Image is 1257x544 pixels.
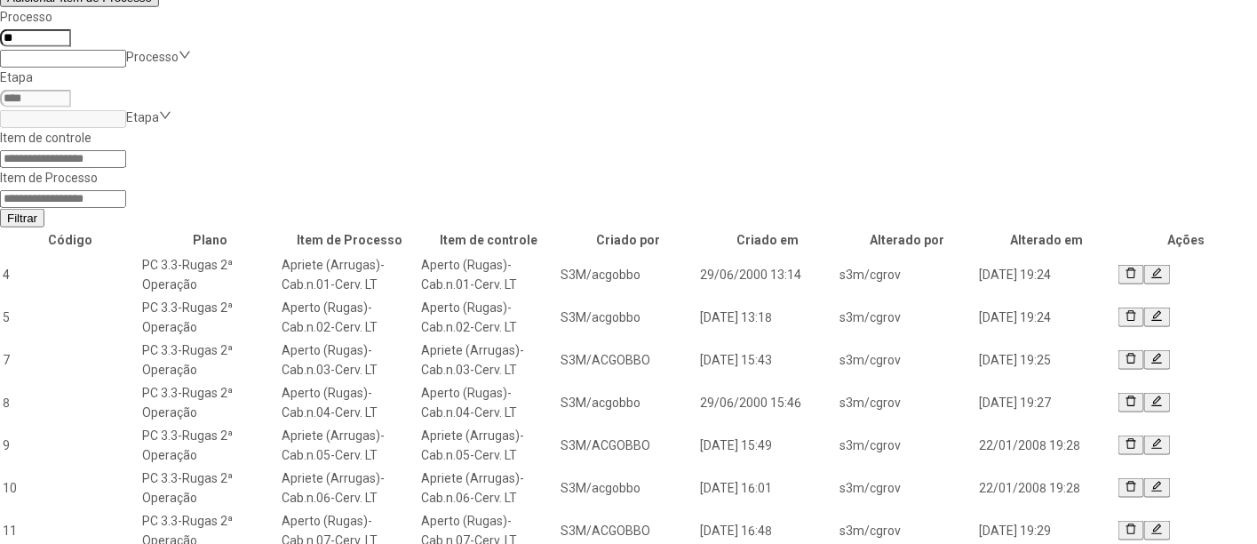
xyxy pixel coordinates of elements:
th: Item de Processo [281,229,418,251]
span: Filtrar [7,212,37,225]
td: S3M/acgobbo [560,254,697,295]
th: Plano [141,229,279,251]
td: Apriete (Arrugas)-Cab.n.06-Cerv. LT [281,468,418,508]
td: Apriete (Arrugas)-Cab.n.05-Cerv. LT [420,425,558,466]
th: Criado por [560,229,697,251]
td: 22/01/2008 19:28 [978,425,1116,466]
th: Ações [1118,229,1255,251]
td: 10 [2,468,139,508]
td: Aperto (Rugas)-Cab.n.04-Cerv. LT [281,382,418,423]
td: PC 3.3-Rugas 2ª Operação [141,340,279,380]
td: Aperto (Rugas)-Cab.n.03-Cerv. LT [281,340,418,380]
td: Aperto (Rugas)-Cab.n.02-Cerv. LT [420,297,558,338]
td: S3M/acgobbo [560,468,697,508]
td: PC 3.3-Rugas 2ª Operação [141,468,279,508]
th: Criado em [699,229,837,251]
td: 22/01/2008 19:28 [978,468,1116,508]
td: 29/06/2000 15:46 [699,382,837,423]
td: 7 [2,340,139,380]
td: s3m/cgrov [839,382,976,423]
td: Aperto (Rugas)-Cab.n.02-Cerv. LT [281,297,418,338]
td: [DATE] 19:24 [978,297,1116,338]
td: 29/06/2000 13:14 [699,254,837,295]
th: Código [2,229,139,251]
nz-select-placeholder: Etapa [126,110,159,124]
th: Item de controle [420,229,558,251]
td: S3M/ACGOBBO [560,340,697,380]
td: [DATE] 19:27 [978,382,1116,423]
td: [DATE] 13:18 [699,297,837,338]
td: Apriete (Arrugas)-Cab.n.01-Cerv. LT [281,254,418,295]
td: s3m/cgrov [839,297,976,338]
td: Apriete (Arrugas)-Cab.n.06-Cerv. LT [420,468,558,508]
td: PC 3.3-Rugas 2ª Operação [141,297,279,338]
th: Alterado por [839,229,976,251]
td: S3M/acgobbo [560,297,697,338]
th: Alterado em [978,229,1116,251]
td: 8 [2,382,139,423]
td: Apriete (Arrugas)-Cab.n.05-Cerv. LT [281,425,418,466]
td: s3m/cgrov [839,254,976,295]
td: s3m/cgrov [839,468,976,508]
td: s3m/cgrov [839,340,976,380]
td: S3M/ACGOBBO [560,425,697,466]
td: PC 3.3-Rugas 2ª Operação [141,382,279,423]
td: 5 [2,297,139,338]
td: S3M/acgobbo [560,382,697,423]
td: 4 [2,254,139,295]
td: PC 3.3-Rugas 2ª Operação [141,254,279,295]
td: Apriete (Arrugas)-Cab.n.03-Cerv. LT [420,340,558,380]
td: [DATE] 15:43 [699,340,837,380]
td: 9 [2,425,139,466]
nz-select-placeholder: Processo [126,50,179,64]
td: [DATE] 19:25 [978,340,1116,380]
td: PC 3.3-Rugas 2ª Operação [141,425,279,466]
td: Aperto (Rugas)-Cab.n.01-Cerv. LT [420,254,558,295]
td: s3m/cgrov [839,425,976,466]
td: [DATE] 15:49 [699,425,837,466]
td: [DATE] 19:24 [978,254,1116,295]
td: Aperto (Rugas)-Cab.n.04-Cerv. LT [420,382,558,423]
td: [DATE] 16:01 [699,468,837,508]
